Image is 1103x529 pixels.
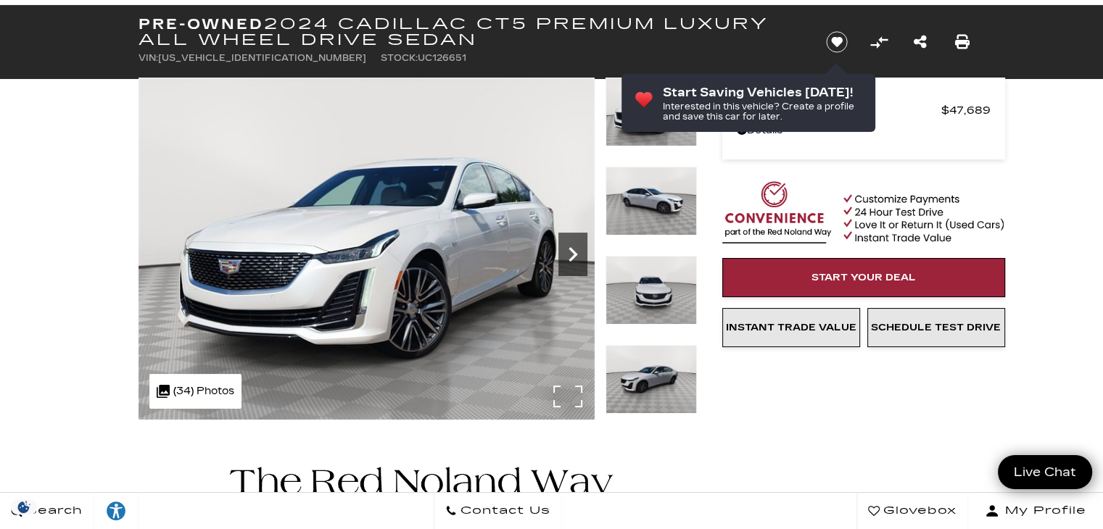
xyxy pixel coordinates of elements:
[722,308,860,347] a: Instant Trade Value
[737,100,991,120] a: Red [PERSON_NAME] $47,689
[139,16,802,48] h1: 2024 Cadillac CT5 Premium Luxury All Wheel Drive Sedan
[941,100,991,120] span: $47,689
[737,120,991,141] a: Details
[7,499,41,515] section: Click to Open Cookie Consent Modal
[606,345,697,414] img: Used 2024 Crystal White Tricoat Cadillac Premium Luxury image 4
[737,100,941,120] span: Red [PERSON_NAME]
[381,53,418,63] span: Stock:
[418,53,466,63] span: UC126651
[998,455,1092,489] a: Live Chat
[22,501,83,521] span: Search
[821,30,853,54] button: Save vehicle
[914,32,927,52] a: Share this Pre-Owned 2024 Cadillac CT5 Premium Luxury All Wheel Drive Sedan
[94,500,138,522] div: Explore your accessibility options
[722,258,1005,297] a: Start Your Deal
[606,78,697,146] img: Used 2024 Crystal White Tricoat Cadillac Premium Luxury image 1
[871,322,1001,333] span: Schedule Test Drive
[7,499,41,515] img: Opt-Out Icon
[867,308,1005,347] a: Schedule Test Drive
[726,322,856,333] span: Instant Trade Value
[558,233,587,276] div: Next
[955,32,970,52] a: Print this Pre-Owned 2024 Cadillac CT5 Premium Luxury All Wheel Drive Sedan
[811,272,916,283] span: Start Your Deal
[149,374,241,409] div: (34) Photos
[606,256,697,325] img: Used 2024 Crystal White Tricoat Cadillac Premium Luxury image 3
[880,501,957,521] span: Glovebox
[139,53,158,63] span: VIN:
[94,493,139,529] a: Explore your accessibility options
[457,501,550,521] span: Contact Us
[158,53,366,63] span: [US_VEHICLE_IDENTIFICATION_NUMBER]
[999,501,1086,521] span: My Profile
[868,31,890,53] button: Compare Vehicle
[856,493,968,529] a: Glovebox
[139,15,264,33] strong: Pre-Owned
[139,78,595,420] img: Used 2024 Crystal White Tricoat Cadillac Premium Luxury image 1
[606,167,697,236] img: Used 2024 Crystal White Tricoat Cadillac Premium Luxury image 2
[434,493,562,529] a: Contact Us
[1007,464,1083,480] span: Live Chat
[968,493,1103,529] button: Open user profile menu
